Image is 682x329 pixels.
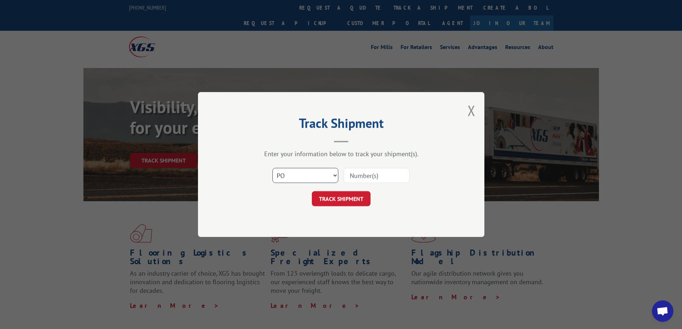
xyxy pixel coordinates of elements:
button: TRACK SHIPMENT [312,191,371,206]
button: Close modal [468,101,475,120]
div: Open chat [652,300,673,322]
h2: Track Shipment [234,118,449,132]
input: Number(s) [344,168,410,183]
div: Enter your information below to track your shipment(s). [234,150,449,158]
